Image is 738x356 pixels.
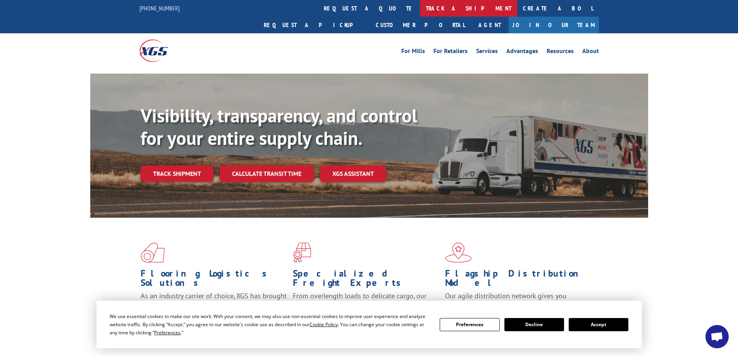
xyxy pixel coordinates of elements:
[440,318,499,331] button: Preferences
[370,17,471,33] a: Customer Portal
[569,318,628,331] button: Accept
[141,165,213,182] a: Track shipment
[141,269,287,291] h1: Flooring Logistics Solutions
[582,48,599,57] a: About
[445,242,472,263] img: xgs-icon-flagship-distribution-model-red
[154,329,181,336] span: Preferences
[320,165,386,182] a: XGS ASSISTANT
[293,269,439,291] h1: Specialized Freight Experts
[401,48,425,57] a: For Mills
[141,291,287,319] span: As an industry carrier of choice, XGS has brought innovation and dedication to flooring logistics...
[504,318,564,331] button: Decline
[705,325,729,348] div: Open chat
[141,242,165,263] img: xgs-icon-total-supply-chain-intelligence-red
[445,269,592,291] h1: Flagship Distribution Model
[471,17,509,33] a: Agent
[258,17,370,33] a: Request a pickup
[220,165,314,182] a: Calculate transit time
[547,48,574,57] a: Resources
[506,48,538,57] a: Advantages
[139,4,180,12] a: [PHONE_NUMBER]
[141,103,417,150] b: Visibility, transparency, and control for your entire supply chain.
[96,301,642,348] div: Cookie Consent Prompt
[110,312,430,337] div: We use essential cookies to make our site work. With your consent, we may also use non-essential ...
[293,242,311,263] img: xgs-icon-focused-on-flooring-red
[310,321,338,328] span: Cookie Policy
[476,48,498,57] a: Services
[445,291,588,310] span: Our agile distribution network gives you nationwide inventory management on demand.
[509,17,599,33] a: Join Our Team
[293,291,439,326] p: From overlength loads to delicate cargo, our experienced staff knows the best way to move your fr...
[434,48,468,57] a: For Retailers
